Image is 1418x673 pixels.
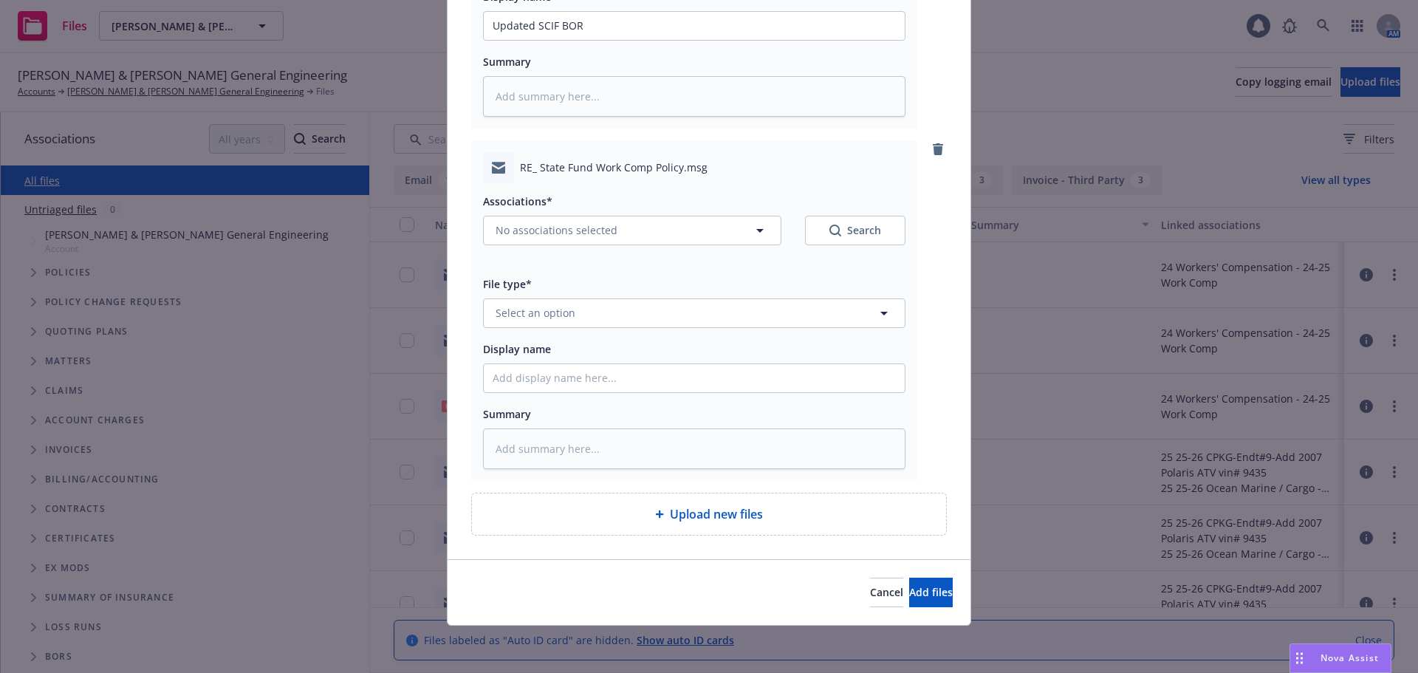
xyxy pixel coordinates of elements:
button: SearchSearch [805,216,905,245]
span: Add files [909,585,953,599]
input: Add display name here... [484,12,905,40]
a: remove [929,140,947,158]
span: Associations* [483,194,552,208]
span: Select an option [496,305,575,321]
span: Cancel [870,585,903,599]
span: Summary [483,55,531,69]
span: RE_ State Fund Work Comp Policy.msg [520,160,708,175]
div: Upload new files [471,493,947,536]
input: Add display name here... [484,364,905,392]
button: Nova Assist [1289,643,1391,673]
div: Drag to move [1290,644,1309,672]
span: File type* [483,277,532,291]
button: Select an option [483,298,905,328]
svg: Search [829,225,841,236]
button: No associations selected [483,216,781,245]
span: Summary [483,407,531,421]
span: Nova Assist [1321,652,1379,664]
span: Upload new files [670,505,763,523]
span: Display name [483,342,551,356]
div: Search [829,223,881,238]
span: No associations selected [496,222,617,238]
button: Add files [909,578,953,607]
button: Cancel [870,578,903,607]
